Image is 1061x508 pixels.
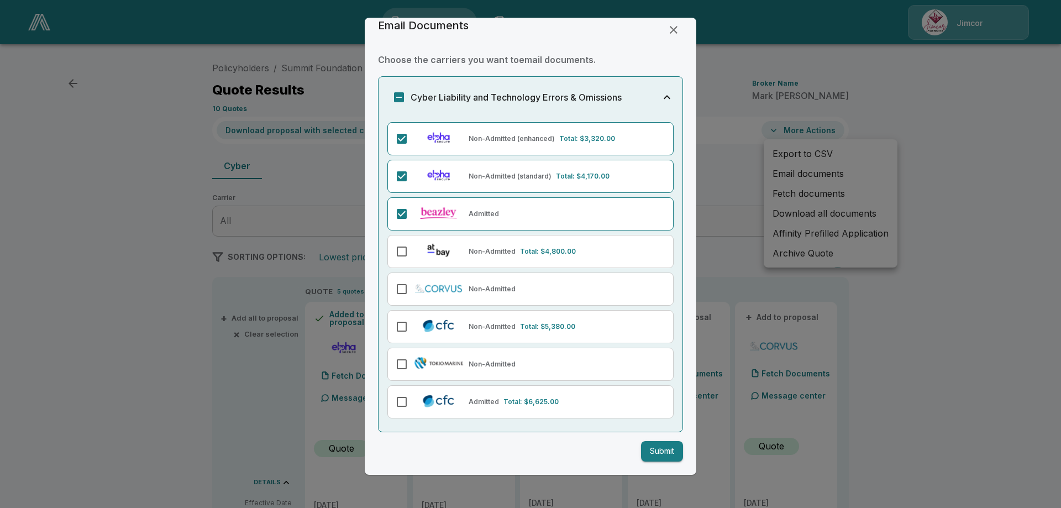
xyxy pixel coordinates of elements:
div: At-Bay (Non-Admitted)Non-AdmittedTotal: $4,800.00 [387,235,674,268]
img: Elpha (Non-Admitted) Enhanced [413,130,464,145]
p: Total: $4,800.00 [520,247,576,256]
img: Tokio Marine TMHCC (Non-Admitted) [413,355,464,371]
p: Total: $5,380.00 [520,322,575,332]
div: Beazley (Admitted & Non-Admitted)Admitted [387,197,674,231]
img: Corvus Cyber (Non-Admitted) [413,280,464,296]
div: Elpha (Non-Admitted) EnhancedNon-Admitted (enhanced)Total: $3,320.00 [387,122,674,155]
p: Admitted [469,397,499,407]
button: Submit [641,441,683,462]
button: Cyber Liability and Technology Errors & Omissions [379,77,682,118]
p: Non-Admitted (standard) [469,171,551,181]
p: Non-Admitted [469,322,516,332]
h6: Choose the carriers you want to email documents . [378,52,683,67]
div: Corvus Cyber (Non-Admitted)Non-Admitted [387,273,674,306]
p: Non-Admitted [469,284,516,294]
img: Elpha (Non-Admitted) Standard [413,167,464,183]
p: Non-Admitted (enhanced) [469,134,555,144]
img: CFC Cyber (Non-Admitted) [413,318,464,333]
div: Tokio Marine TMHCC (Non-Admitted)Non-Admitted [387,348,674,381]
img: At-Bay (Non-Admitted) [413,243,464,258]
div: Elpha (Non-Admitted) StandardNon-Admitted (standard)Total: $4,170.00 [387,160,674,193]
div: CFC (Admitted)AdmittedTotal: $6,625.00 [387,385,674,418]
p: Admitted [469,209,499,219]
p: Non-Admitted [469,359,516,369]
p: Total: $3,320.00 [559,134,615,144]
p: Total: $4,170.00 [556,171,610,181]
img: CFC (Admitted) [413,393,464,409]
h6: Email Documents [378,17,469,34]
img: Beazley (Admitted & Non-Admitted) [413,205,464,221]
p: Non-Admitted [469,247,516,256]
p: Total: $6,625.00 [503,397,559,407]
h6: Cyber Liability and Technology Errors & Omissions [411,90,622,105]
div: CFC Cyber (Non-Admitted)Non-AdmittedTotal: $5,380.00 [387,310,674,343]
